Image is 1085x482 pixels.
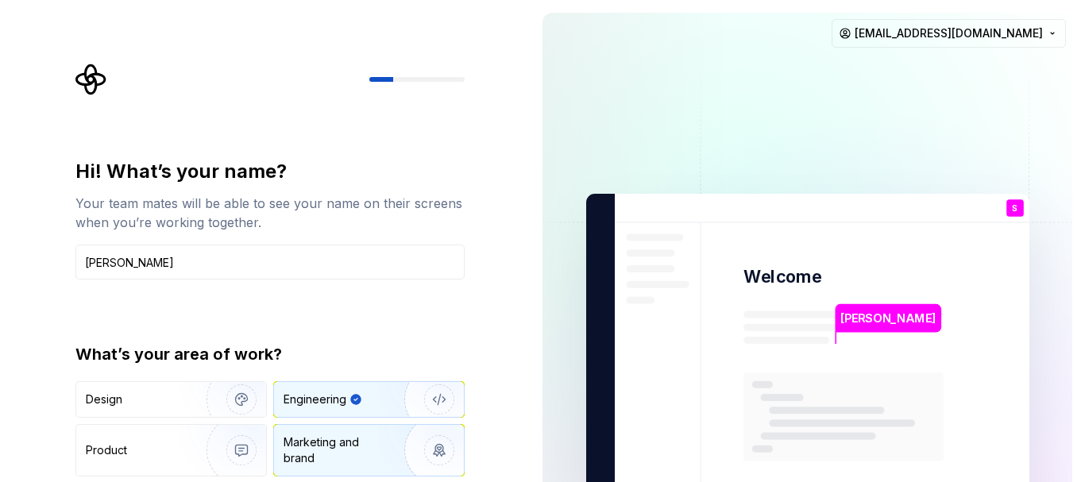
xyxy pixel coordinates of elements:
[86,391,122,407] div: Design
[840,310,936,327] p: [PERSON_NAME]
[743,265,821,288] p: Welcome
[75,64,107,95] svg: Supernova Logo
[832,19,1066,48] button: [EMAIL_ADDRESS][DOMAIN_NAME]
[86,442,127,458] div: Product
[75,245,465,280] input: Han Solo
[855,25,1043,41] span: [EMAIL_ADDRESS][DOMAIN_NAME]
[284,434,391,466] div: Marketing and brand
[75,343,465,365] div: What’s your area of work?
[1012,204,1017,213] p: S
[75,159,465,184] div: Hi! What’s your name?
[75,194,465,232] div: Your team mates will be able to see your name on their screens when you’re working together.
[284,391,346,407] div: Engineering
